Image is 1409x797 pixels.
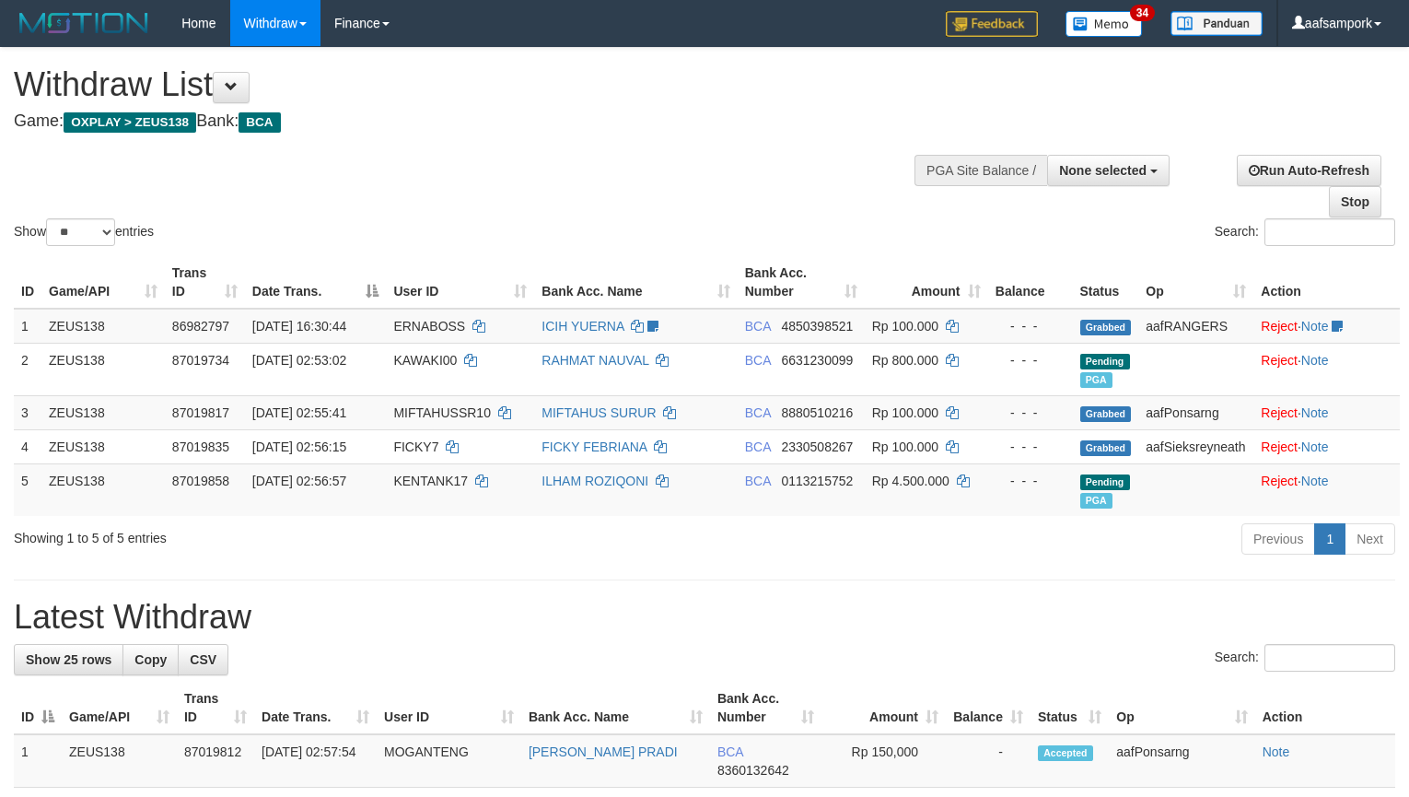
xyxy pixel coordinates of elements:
span: KAWAKI00 [393,353,457,368]
span: Rp 800.000 [872,353,938,368]
td: ZEUS138 [41,429,165,463]
div: - - - [996,351,1065,369]
th: Game/API: activate to sort column ascending [62,682,177,734]
th: Bank Acc. Number: activate to sort column ascending [738,256,865,309]
span: BCA [745,440,771,454]
span: Marked by aafpengsreynich [1080,493,1112,509]
td: aafPonsarng [1109,734,1254,788]
th: User ID: activate to sort column ascending [386,256,534,309]
td: · [1253,343,1400,395]
a: Run Auto-Refresh [1237,155,1381,186]
span: Rp 100.000 [872,440,938,454]
div: Showing 1 to 5 of 5 entries [14,522,574,547]
th: Bank Acc. Number: activate to sort column ascending [710,682,821,734]
select: Showentries [46,218,115,246]
div: PGA Site Balance / [914,155,1047,186]
span: Copy 8360132642 to clipboard [717,763,789,778]
td: 5 [14,463,41,516]
span: Copy 4850398521 to clipboard [781,319,853,334]
span: 87019817 [172,405,229,420]
a: Reject [1261,405,1298,420]
th: Op: activate to sort column ascending [1138,256,1253,309]
td: MOGANTENG [377,734,521,788]
span: BCA [745,474,771,488]
span: Pending [1080,475,1130,490]
a: Reject [1261,353,1298,368]
h4: Game: Bank: [14,112,921,131]
span: Rp 100.000 [872,319,938,334]
span: Grabbed [1080,440,1132,456]
span: KENTANK17 [393,474,468,488]
th: Amount: activate to sort column ascending [821,682,946,734]
div: - - - [996,317,1065,335]
span: 34 [1130,5,1155,21]
td: ZEUS138 [41,395,165,429]
td: ZEUS138 [62,734,177,788]
a: Note [1301,440,1329,454]
span: [DATE] 02:55:41 [252,405,346,420]
span: 87019734 [172,353,229,368]
td: · [1253,309,1400,344]
th: ID: activate to sort column descending [14,682,62,734]
label: Search: [1215,218,1395,246]
td: aafRANGERS [1138,309,1253,344]
td: [DATE] 02:57:54 [254,734,377,788]
span: BCA [239,112,280,133]
span: BCA [717,744,743,759]
td: 4 [14,429,41,463]
td: ZEUS138 [41,343,165,395]
h1: Withdraw List [14,66,921,103]
td: 2 [14,343,41,395]
td: 87019812 [177,734,254,788]
img: panduan.png [1170,11,1263,36]
a: ICIH YUERNA [541,319,623,334]
a: Reject [1261,440,1298,454]
span: Copy 8880510216 to clipboard [781,405,853,420]
span: BCA [745,319,771,334]
img: MOTION_logo.png [14,9,154,37]
th: Op: activate to sort column ascending [1109,682,1254,734]
span: Grabbed [1080,320,1132,335]
a: Note [1301,474,1329,488]
td: · [1253,395,1400,429]
span: MIFTAHUSSR10 [393,405,491,420]
span: Copy [134,652,167,667]
a: Stop [1329,186,1381,217]
span: Marked by aafpengsreynich [1080,372,1112,388]
th: Balance: activate to sort column ascending [946,682,1031,734]
th: Status [1073,256,1139,309]
span: [DATE] 02:53:02 [252,353,346,368]
td: · [1253,429,1400,463]
a: ILHAM ROZIQONI [541,474,648,488]
td: ZEUS138 [41,463,165,516]
span: 86982797 [172,319,229,334]
span: Copy 6631230099 to clipboard [781,353,853,368]
th: Bank Acc. Name: activate to sort column ascending [521,682,710,734]
span: Grabbed [1080,406,1132,422]
span: Accepted [1038,745,1093,761]
th: Date Trans.: activate to sort column descending [245,256,387,309]
a: Previous [1241,523,1315,555]
th: Date Trans.: activate to sort column ascending [254,682,377,734]
th: Trans ID: activate to sort column ascending [165,256,245,309]
a: Next [1345,523,1395,555]
label: Show entries [14,218,154,246]
span: BCA [745,353,771,368]
span: Pending [1080,354,1130,369]
button: None selected [1047,155,1170,186]
th: Action [1255,682,1395,734]
a: Note [1263,744,1290,759]
th: Trans ID: activate to sort column ascending [177,682,254,734]
div: - - - [996,404,1065,422]
img: Button%20Memo.svg [1065,11,1143,37]
span: Rp 100.000 [872,405,938,420]
span: [DATE] 16:30:44 [252,319,346,334]
span: Copy 0113215752 to clipboard [781,474,853,488]
span: 87019835 [172,440,229,454]
input: Search: [1264,644,1395,672]
a: Reject [1261,474,1298,488]
a: FICKY FEBRIANA [541,440,646,454]
th: Status: activate to sort column ascending [1031,682,1109,734]
a: CSV [178,644,228,675]
label: Search: [1215,644,1395,672]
